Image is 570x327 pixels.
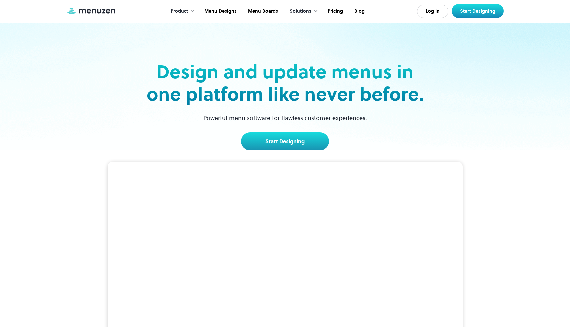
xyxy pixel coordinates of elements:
[452,4,504,18] a: Start Designing
[242,1,283,22] a: Menu Boards
[283,1,321,22] div: Solutions
[417,5,448,18] a: Log In
[144,61,426,105] h2: Design and update menus in one platform like never before.
[198,1,242,22] a: Menu Designs
[164,1,198,22] div: Product
[171,8,188,15] div: Product
[195,113,375,122] p: Powerful menu software for flawless customer experiences.
[241,132,329,150] a: Start Designing
[321,1,348,22] a: Pricing
[290,8,311,15] div: Solutions
[348,1,370,22] a: Blog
